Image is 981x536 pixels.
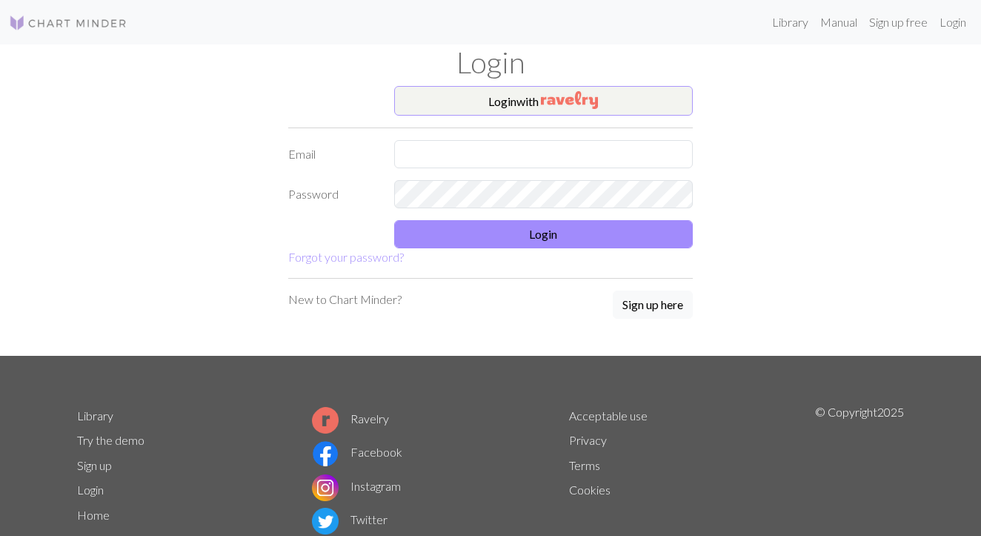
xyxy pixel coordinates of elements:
[9,14,127,32] img: Logo
[863,7,934,37] a: Sign up free
[312,445,402,459] a: Facebook
[312,411,389,426] a: Ravelry
[77,408,113,423] a: Library
[814,7,863,37] a: Manual
[279,180,385,208] label: Password
[613,291,693,320] a: Sign up here
[68,44,913,80] h1: Login
[312,479,401,493] a: Instagram
[569,483,611,497] a: Cookies
[279,140,385,168] label: Email
[394,86,694,116] button: Loginwith
[312,508,339,535] img: Twitter logo
[394,220,694,248] button: Login
[312,512,388,526] a: Twitter
[288,250,404,264] a: Forgot your password?
[77,483,104,497] a: Login
[312,407,339,434] img: Ravelry logo
[541,91,598,109] img: Ravelry
[613,291,693,319] button: Sign up here
[77,458,112,472] a: Sign up
[77,508,110,522] a: Home
[569,408,648,423] a: Acceptable use
[312,440,339,467] img: Facebook logo
[569,433,607,447] a: Privacy
[288,291,402,308] p: New to Chart Minder?
[934,7,972,37] a: Login
[77,433,144,447] a: Try the demo
[312,474,339,501] img: Instagram logo
[569,458,600,472] a: Terms
[766,7,814,37] a: Library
